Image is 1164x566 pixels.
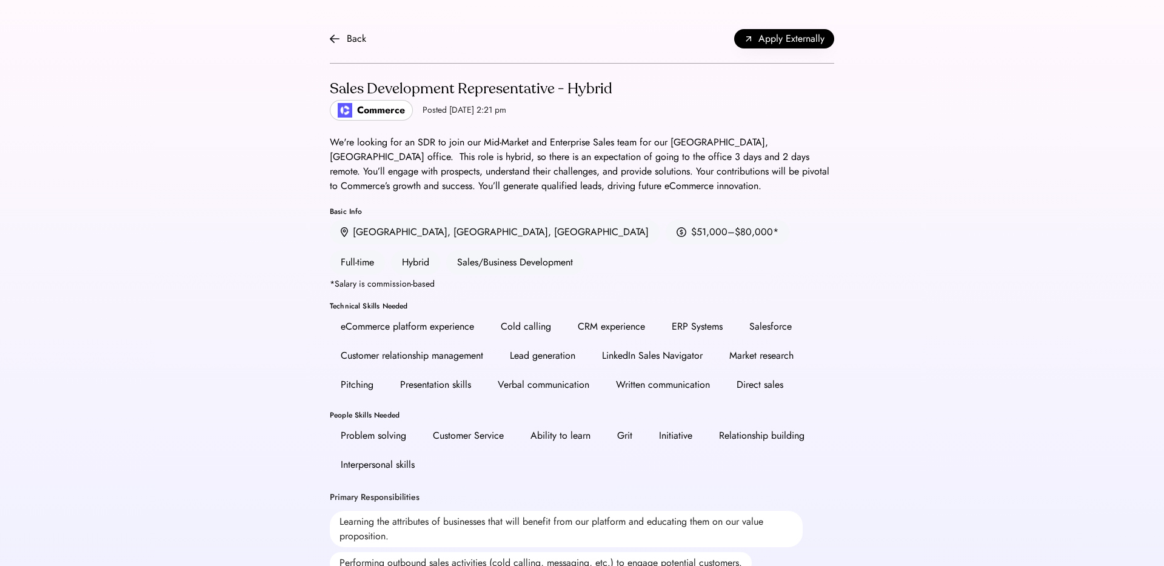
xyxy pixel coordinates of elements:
div: Ability to learn [530,428,590,443]
div: Sales Development Representative - Hybrid [330,79,612,99]
div: Lead generation [510,348,575,363]
img: poweredbycommerce_logo.jpeg [338,103,352,118]
div: LinkedIn Sales Navigator [602,348,703,363]
div: eCommerce platform experience [341,319,474,334]
div: Relationship building [719,428,804,443]
div: Posted [DATE] 2:21 pm [423,104,506,116]
div: Verbal communication [498,378,589,392]
div: Direct sales [737,378,783,392]
div: People Skills Needed [330,411,834,419]
div: Presentation skills [400,378,471,392]
div: Market research [729,348,794,363]
span: Apply Externally [758,32,824,46]
div: $51,000–$80,000 [691,225,773,239]
div: Hybrid [391,250,440,275]
div: Initiative [659,428,692,443]
div: Salesforce [749,319,792,334]
div: Commerce [357,103,405,118]
img: arrow-back.svg [330,34,339,44]
div: Sales/Business Development [446,250,584,275]
div: Learning the attributes of businesses that will benefit from our platform and educating them on o... [330,511,803,547]
div: ERP Systems [672,319,723,334]
div: Pitching [341,378,373,392]
div: Full-time [330,250,385,275]
div: Cold calling [501,319,551,334]
div: Technical Skills Needed [330,302,834,310]
div: CRM experience [578,319,645,334]
div: Basic Info [330,208,834,215]
div: We're looking for an SDR to join our Mid-Market and Enterprise Sales team for our [GEOGRAPHIC_DAT... [330,135,834,193]
button: Apply Externally [734,29,834,48]
img: location.svg [341,227,348,238]
div: *Salary is commission-based [330,279,435,288]
div: Grit [617,428,632,443]
div: Primary Responsibilities [330,491,420,504]
div: Customer Service [433,428,504,443]
img: money.svg [677,227,686,238]
div: Written communication [616,378,710,392]
div: Interpersonal skills [341,458,415,472]
div: Problem solving [341,428,406,443]
div: Customer relationship management [341,348,483,363]
div: [GEOGRAPHIC_DATA], [GEOGRAPHIC_DATA], [GEOGRAPHIC_DATA] [353,225,649,239]
div: Back [347,32,366,46]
